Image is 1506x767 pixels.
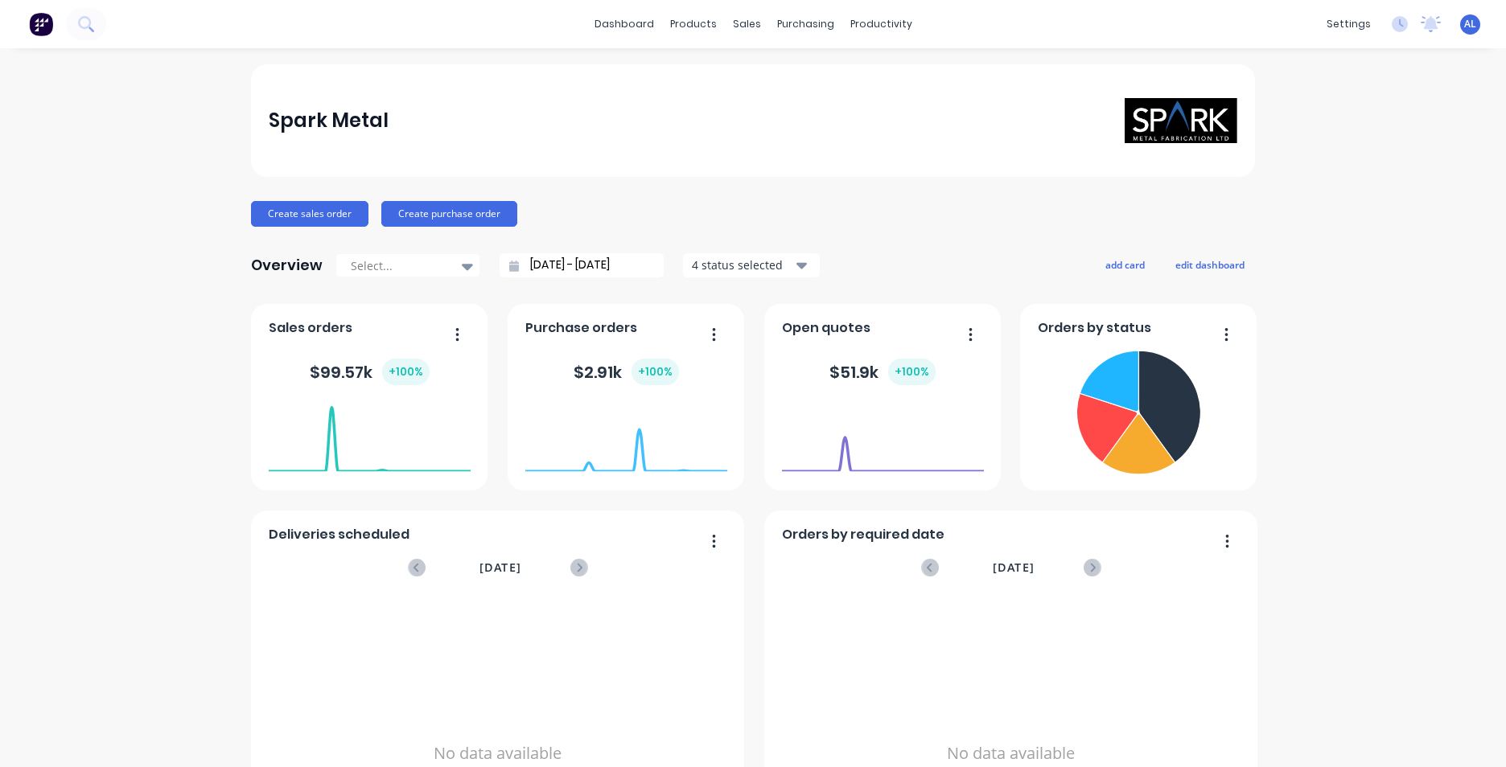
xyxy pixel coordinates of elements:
[769,12,842,36] div: purchasing
[525,318,637,338] span: Purchase orders
[842,12,920,36] div: productivity
[782,318,870,338] span: Open quotes
[586,12,662,36] a: dashboard
[269,525,409,544] span: Deliveries scheduled
[251,249,323,281] div: Overview
[662,12,725,36] div: products
[310,359,430,385] div: $ 99.57k
[1464,17,1476,31] span: AL
[574,359,679,385] div: $ 2.91k
[269,105,389,137] div: Spark Metal
[829,359,936,385] div: $ 51.9k
[632,359,679,385] div: + 100 %
[683,253,820,277] button: 4 status selected
[782,525,944,544] span: Orders by required date
[269,318,352,338] span: Sales orders
[479,559,521,576] span: [DATE]
[1125,98,1237,143] img: Spark Metal
[993,559,1035,576] span: [DATE]
[382,359,430,385] div: + 100 %
[1165,254,1255,275] button: edit dashboard
[1095,254,1155,275] button: add card
[381,201,517,227] button: Create purchase order
[29,12,53,36] img: Factory
[888,359,936,385] div: + 100 %
[725,12,769,36] div: sales
[251,201,368,227] button: Create sales order
[1319,12,1379,36] div: settings
[1038,318,1151,338] span: Orders by status
[692,256,793,273] div: 4 status selected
